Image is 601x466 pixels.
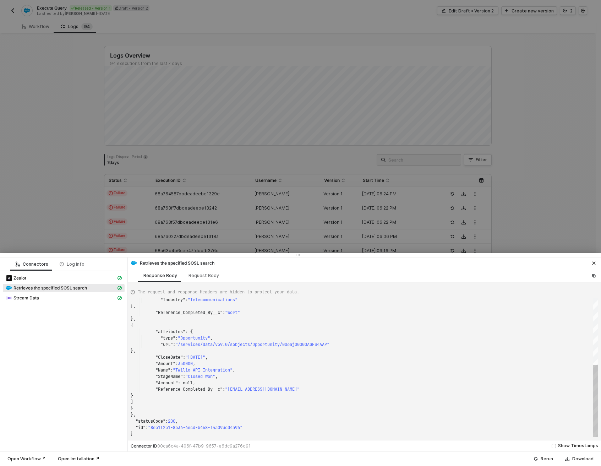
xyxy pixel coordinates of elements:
span: "StageName" [155,374,183,379]
span: "Industry" [160,297,185,303]
span: "url" [160,342,173,347]
span: } [131,431,133,437]
span: "attributes" [155,329,185,335]
span: "[EMAIL_ADDRESS][DOMAIN_NAME]" [225,386,300,392]
span: }, [131,316,136,322]
span: "Name" [155,367,170,373]
span: "8e51f251-8b34-4ecd-b468-f4a093c04a96" [148,425,242,430]
span: } [131,393,133,399]
span: }, [131,348,136,354]
span: : { [185,329,193,335]
span: icon-logic [16,262,20,266]
span: : [146,425,148,430]
span: : [175,335,178,341]
span: icon-cards [118,296,122,300]
span: "/services/data/v59.0/sobjects/Opportunity/006aj00 [175,342,300,347]
span: : [170,367,173,373]
span: : [223,310,225,315]
div: Connector ID [131,443,251,449]
div: Request Body [189,273,219,278]
span: : [223,386,225,392]
span: ] [131,399,133,405]
span: , [215,374,218,379]
span: "Closed Won" [185,374,215,379]
img: integration-icon [6,285,12,291]
span: icon-copy-paste [592,273,596,278]
span: , [205,354,208,360]
div: Show Timestamps [558,443,598,449]
span: : [183,354,185,360]
div: Connectors [16,261,48,267]
div: Open Workflow ↗ [7,456,46,462]
button: Download [561,455,598,463]
span: icon-success-page [534,457,538,461]
span: "CloseDate" [155,354,183,360]
span: } [131,406,133,411]
span: The request and response Headers are hidden to protect your data. [138,289,299,295]
span: , [233,367,235,373]
span: "Opportunity" [178,335,210,341]
span: "Wort" [225,310,240,315]
span: "Telecommunications" [188,297,237,303]
span: "Amount" [155,361,175,367]
span: : [185,297,188,303]
button: Open Installation ↗ [53,455,104,463]
span: icon-download [565,457,569,461]
img: integration-icon [6,275,12,281]
div: Log info [60,261,84,267]
img: integration-icon [131,260,137,266]
span: Zealot [3,274,125,282]
span: icon-cards [118,276,122,280]
span: : [183,374,185,379]
span: Zealot [13,275,26,281]
div: Response Body [143,273,177,278]
div: Download [572,456,594,462]
span: "Reference_Completed_By__c" [155,310,223,315]
span: icon-close [592,261,596,265]
span: Stream Data [3,294,125,302]
span: Retrieves the specified SOSL search [13,285,87,291]
div: Rerun [541,456,553,462]
span: "Account" [155,380,178,386]
span: icon-drag-indicator [296,253,300,257]
span: : null, [178,380,195,386]
span: 000AGFS4AAP" [300,342,329,347]
span: }, [131,412,136,418]
span: Retrieves the specified SOSL search [3,284,125,292]
span: 350000 [178,361,193,367]
span: , [175,418,178,424]
span: }, [131,303,136,309]
span: 00ca6c4a-406f-47b9-9657-e6dc9a276d91 [157,443,251,449]
span: "[DATE]" [185,354,205,360]
span: , [193,361,195,367]
span: "Twilio API Integration" [173,367,233,373]
span: , [210,335,213,341]
button: Rerun [529,455,558,463]
span: : [165,418,168,424]
img: integration-icon [6,295,12,301]
span: : [175,361,178,367]
span: "id" [136,425,146,430]
span: : [173,342,175,347]
span: "Reference_Completed_By__c" [155,386,223,392]
span: 200 [168,418,175,424]
span: { [131,323,133,328]
span: Stream Data [13,295,39,301]
span: "type" [160,335,175,341]
div: Retrieves the specified SOSL search [131,260,214,266]
button: Open Workflow ↗ [3,455,50,463]
span: "statusCode" [136,418,165,424]
div: Open Installation ↗ [58,456,99,462]
span: icon-cards [118,286,122,290]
